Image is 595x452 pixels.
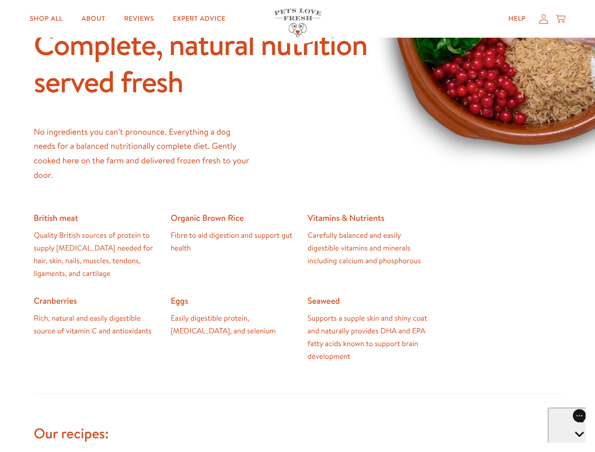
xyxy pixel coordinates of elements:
[308,212,430,223] dt: Vitamins & Nutrients
[308,229,430,268] dd: Carefully balanced and easily digestible vitamins and minerals including calcium and phosphorous
[501,9,533,28] a: Help
[34,229,156,281] dd: Quality British sources of protein to supply [MEDICAL_DATA] needed for hair, skin, nails, muscles...
[22,9,70,28] a: Shop All
[171,295,293,306] dt: Eggs
[171,312,293,338] dd: Easily digestible protein, [MEDICAL_DATA], and selenium
[171,212,293,223] dt: Organic Brown Rice
[74,9,113,28] a: About
[34,424,562,443] h3: Our recipes:
[34,125,254,182] p: No ingredients you can’t pronounce. Everything a dog needs for a balanced nutritionally complete ...
[34,295,156,306] dt: Cranberries
[34,212,156,223] dt: British meat
[116,9,161,28] a: Reviews
[308,295,430,306] dt: Seaweed
[308,312,430,363] dd: Supports a supple skin and shiny coat and naturally provides DHA and EPA fatty acids known to sup...
[548,408,586,443] iframe: Gorgias live chat messenger
[165,9,233,28] a: Expert Advice
[274,8,321,37] img: Pets Love Fresh
[34,312,156,338] dd: Rich, natural and easily digestible source of vitamin C and antioxidants
[171,229,293,255] dd: Fibre to aid digestion and support gut health
[34,25,386,100] h2: Complete, natural nutrition served fresh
